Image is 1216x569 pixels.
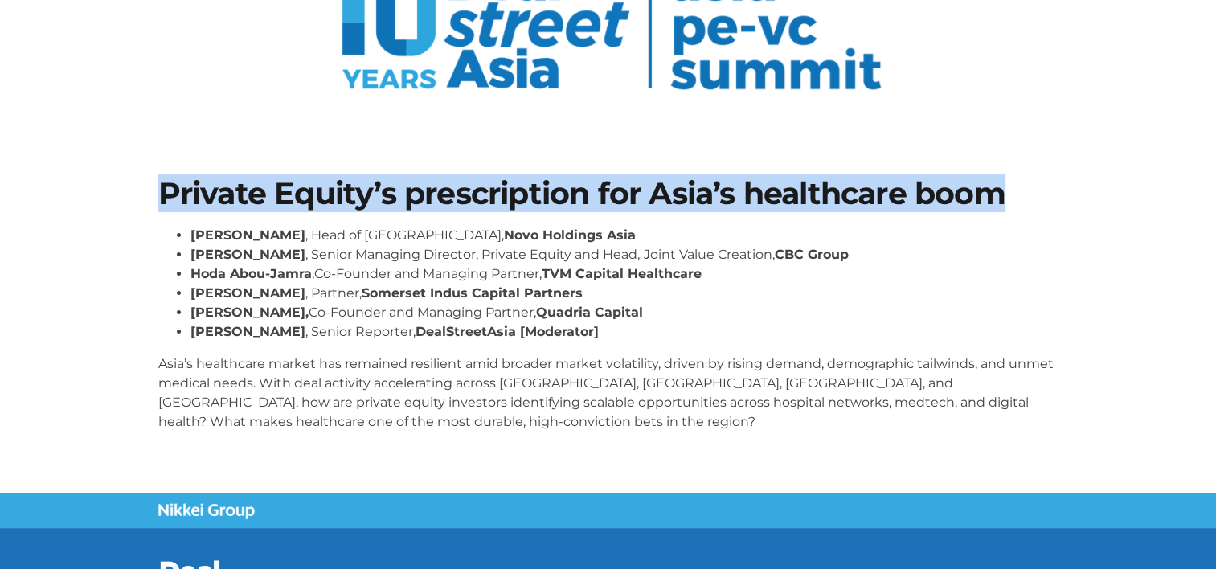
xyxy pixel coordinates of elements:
[190,245,1058,264] li: , Senior Managing Director, Private Equity and Head, Joint Value Creation,
[190,324,305,339] strong: [PERSON_NAME]
[190,266,312,281] strong: Hoda Abou-Jamra
[190,322,1058,342] li: , Senior Reporter,
[190,303,1058,322] li: Co-Founder and Managing Partner,
[158,178,1058,209] h1: Private Equity’s prescription for Asia’s healthcare boom
[190,285,305,301] strong: [PERSON_NAME]
[416,324,599,339] strong: DealStreetAsia [Moderator]
[775,247,849,262] strong: CBC Group
[190,226,1058,245] li: , Head of [GEOGRAPHIC_DATA],
[362,285,583,301] strong: Somerset Indus Capital Partners
[190,305,309,320] strong: [PERSON_NAME],
[190,264,1058,284] li: ,Co-Founder and Managing Partner,
[536,305,643,320] strong: Quadria Capital
[504,227,636,243] strong: Novo Holdings Asia
[190,227,305,243] strong: [PERSON_NAME]
[158,503,255,519] img: Nikkei Group
[158,354,1058,432] p: Asia’s healthcare market has remained resilient amid broader market volatility, driven by rising ...
[190,284,1058,303] li: , Partner,
[542,266,702,281] strong: TVM Capital Healthcare
[190,247,305,262] strong: [PERSON_NAME]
